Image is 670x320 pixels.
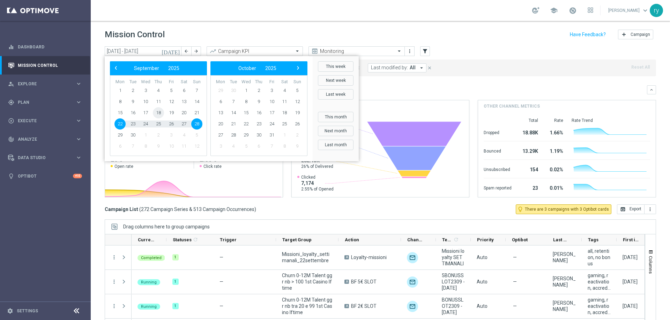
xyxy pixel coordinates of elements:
[140,118,151,130] span: 24
[190,79,203,85] th: weekday
[191,130,202,141] span: 5
[546,126,563,138] div: 1.66%
[164,64,184,73] button: 2025
[520,145,538,156] div: 13.29K
[572,118,650,123] div: Rate Trend
[618,30,653,39] button: add Campaign
[8,155,75,161] div: Data Studio
[105,206,256,212] h3: Campaign List
[8,100,82,105] button: gps_fixed Plan keyboard_arrow_right
[8,81,75,87] div: Explore
[278,79,291,85] th: weekday
[427,65,432,70] i: close
[220,237,237,242] span: Trigger
[452,236,459,243] span: Calculate column
[105,56,359,161] bs-daterangepicker-container: calendar
[520,182,538,193] div: 23
[453,237,459,242] i: refresh
[623,254,638,260] div: 22 Sep 2025, Monday
[114,107,126,118] span: 15
[318,112,353,122] button: This month
[129,64,164,73] button: September
[345,237,359,242] span: Action
[8,118,75,124] div: Execute
[127,118,139,130] span: 23
[114,130,126,141] span: 29
[215,96,226,107] span: 6
[178,141,189,152] span: 11
[153,118,164,130] span: 25
[207,46,303,56] ng-select: Campaign KPI
[75,136,82,142] i: keyboard_arrow_right
[631,32,650,37] span: Campaign
[253,118,265,130] span: 23
[513,279,517,285] span: —
[127,141,139,152] span: 7
[371,65,408,71] span: Last modified by:
[8,44,82,50] button: equalizer Dashboard
[512,237,528,242] span: Optibot
[18,137,75,141] span: Analyze
[282,272,333,291] span: Churn 0-12M Talent ggr nb > 100 1st Casino lftime
[253,130,265,141] span: 30
[513,254,517,260] span: —
[279,85,290,96] span: 4
[111,279,117,285] button: more_vert
[266,96,277,107] span: 10
[351,254,387,260] span: Loyalty-missioni
[153,107,164,118] span: 18
[114,141,126,152] span: 6
[8,136,75,142] div: Analyze
[253,107,265,118] span: 16
[292,96,303,107] span: 12
[546,182,563,193] div: 0.01%
[178,96,189,107] span: 13
[422,48,428,54] i: filter_alt
[228,130,239,141] span: 28
[191,118,202,130] span: 28
[215,107,226,118] span: 13
[279,141,290,152] span: 8
[219,255,223,260] span: —
[254,206,256,212] span: )
[517,206,523,212] i: lightbulb_outline
[8,118,82,124] button: play_circle_outline Execute keyboard_arrow_right
[228,96,239,107] span: 7
[617,206,656,212] multiple-options-button: Export to CSV
[8,56,82,75] div: Mission Control
[649,87,654,92] i: keyboard_arrow_down
[234,64,261,73] button: October
[253,141,265,152] span: 6
[123,224,210,229] div: Row Groups
[8,136,82,142] button: track_changes Analyze keyboard_arrow_right
[8,81,82,87] div: person_search Explore keyboard_arrow_right
[138,237,155,242] span: Current Status
[123,224,210,229] span: Drag columns here to group campaigns
[344,255,349,259] span: A
[8,155,82,161] div: Data Studio keyboard_arrow_right
[318,89,353,100] button: Last week
[293,63,303,72] span: ›
[426,64,433,72] button: close
[442,272,465,291] span: 5BONUSSLOT2309 - 2025-09-23
[111,303,117,309] i: more_vert
[442,237,452,242] span: Templates
[301,164,333,169] span: 26% of Delivered
[620,206,626,212] i: open_in_browser
[553,251,576,264] div: Chiara Pigato
[240,79,253,85] th: weekday
[127,85,139,96] span: 2
[407,301,418,312] img: Optimail
[442,297,465,315] span: BONUSSLOT2309 - 2025-09-23
[141,206,254,212] span: 272 Campaign Series & 513 Campaign Occurrences
[105,270,132,294] div: Press SPACE to select this row.
[351,279,377,285] span: BF 5€ SLOT
[621,32,627,37] i: add
[165,79,178,85] th: weekday
[623,279,638,285] div: 23 Sep 2025, Tuesday
[219,279,223,284] span: —
[140,85,151,96] span: 3
[73,174,82,178] div: +10
[137,303,160,310] colored-tag: Running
